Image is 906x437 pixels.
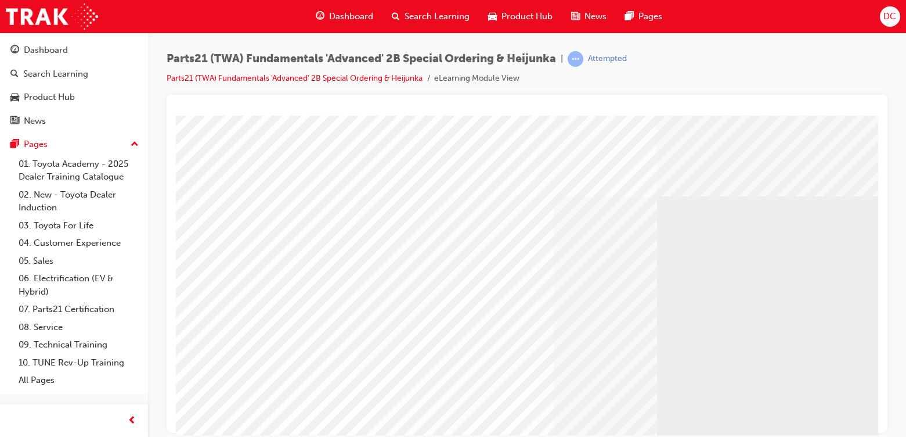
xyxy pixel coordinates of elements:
div: Attempted [588,53,627,65]
a: car-iconProduct Hub [479,5,562,28]
a: 10. TUNE Rev-Up Training [14,354,143,372]
div: Dashboard [24,44,68,57]
a: News [5,110,143,132]
span: news-icon [10,116,19,127]
div: Search Learning [23,67,88,81]
a: 06. Electrification (EV & Hybrid) [14,270,143,300]
a: Product Hub [5,87,143,108]
span: Parts21 (TWA) Fundamentals 'Advanced' 2B Special Ordering & Heijunka [167,52,556,66]
span: Product Hub [501,10,553,23]
span: prev-icon [128,414,136,428]
span: News [584,10,607,23]
a: 08. Service [14,318,143,336]
a: All Pages [14,371,143,389]
a: Parts21 (TWA) Fundamentals 'Advanced' 2B Special Ordering & Heijunka [167,73,423,83]
a: 02. New - Toyota Dealer Induction [14,186,143,217]
span: Dashboard [329,10,373,23]
a: pages-iconPages [616,5,672,28]
a: guage-iconDashboard [306,5,382,28]
span: pages-icon [10,139,19,150]
button: DC [880,6,900,27]
div: News [24,114,46,128]
span: guage-icon [316,9,324,24]
a: Search Learning [5,63,143,85]
span: up-icon [131,137,139,152]
div: Product Hub [24,91,75,104]
span: car-icon [488,9,497,24]
button: Pages [5,134,143,155]
a: Dashboard [5,40,143,61]
span: news-icon [571,9,580,24]
span: search-icon [392,9,400,24]
a: 01. Toyota Academy - 2025 Dealer Training Catalogue [14,155,143,186]
span: car-icon [10,92,19,103]
a: news-iconNews [562,5,616,28]
a: 05. Sales [14,252,143,270]
a: 03. Toyota For Life [14,217,143,235]
a: 09. Technical Training [14,336,143,354]
div: Pages [24,138,48,151]
a: search-iconSearch Learning [382,5,479,28]
li: eLearning Module View [434,72,519,85]
a: 04. Customer Experience [14,234,143,252]
span: search-icon [10,69,19,80]
span: | [561,52,563,66]
img: Trak [6,3,98,30]
button: DashboardSearch LearningProduct HubNews [5,37,143,134]
span: guage-icon [10,45,19,56]
span: pages-icon [625,9,634,24]
span: DC [883,10,896,23]
span: Search Learning [405,10,470,23]
span: learningRecordVerb_ATTEMPT-icon [568,51,583,67]
a: 07. Parts21 Certification [14,300,143,318]
span: Pages [638,10,662,23]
